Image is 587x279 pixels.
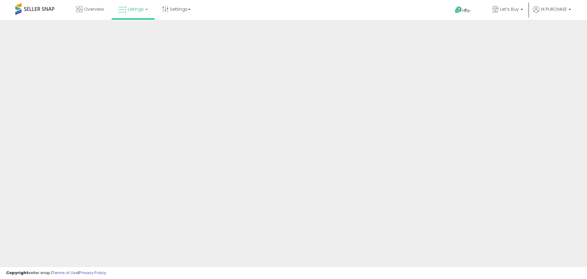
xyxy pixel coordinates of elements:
[6,270,106,276] div: seller snap | |
[462,8,471,13] span: Help
[455,6,462,14] i: Get Help
[84,6,104,12] span: Overview
[450,2,482,20] a: Help
[128,6,144,12] span: Listings
[533,6,571,20] a: Hi PURCHASE
[541,6,567,12] span: Hi PURCHASE
[500,6,519,12] span: Let’s Buy
[52,270,78,276] a: Terms of Use
[79,270,106,276] a: Privacy Policy
[6,270,28,276] strong: Copyright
